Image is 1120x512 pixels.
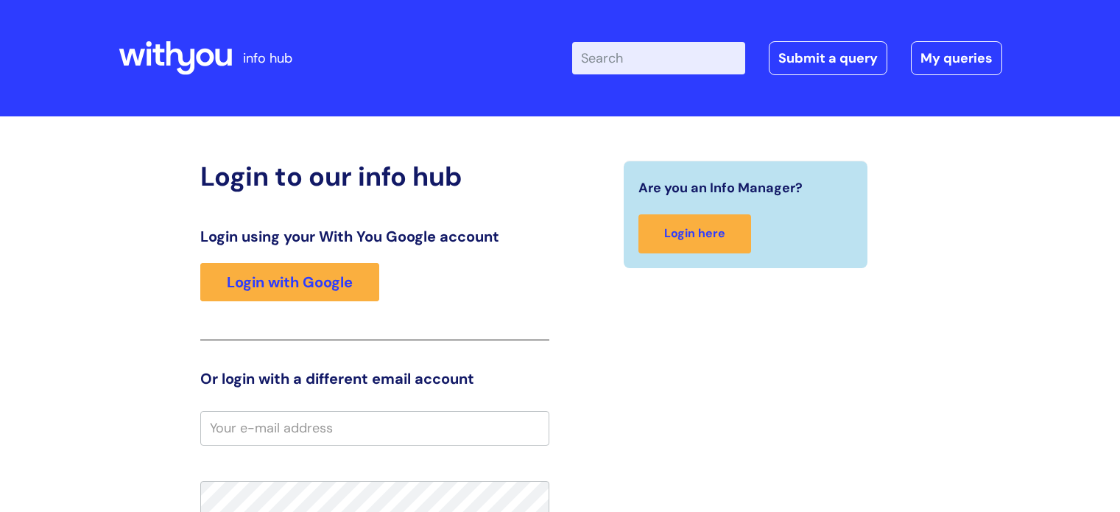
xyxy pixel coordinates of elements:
[572,42,745,74] input: Search
[200,411,549,445] input: Your e-mail address
[911,41,1002,75] a: My queries
[243,46,292,70] p: info hub
[200,263,379,301] a: Login with Google
[769,41,887,75] a: Submit a query
[200,228,549,245] h3: Login using your With You Google account
[638,176,803,200] span: Are you an Info Manager?
[200,161,549,192] h2: Login to our info hub
[200,370,549,387] h3: Or login with a different email account
[638,214,751,253] a: Login here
